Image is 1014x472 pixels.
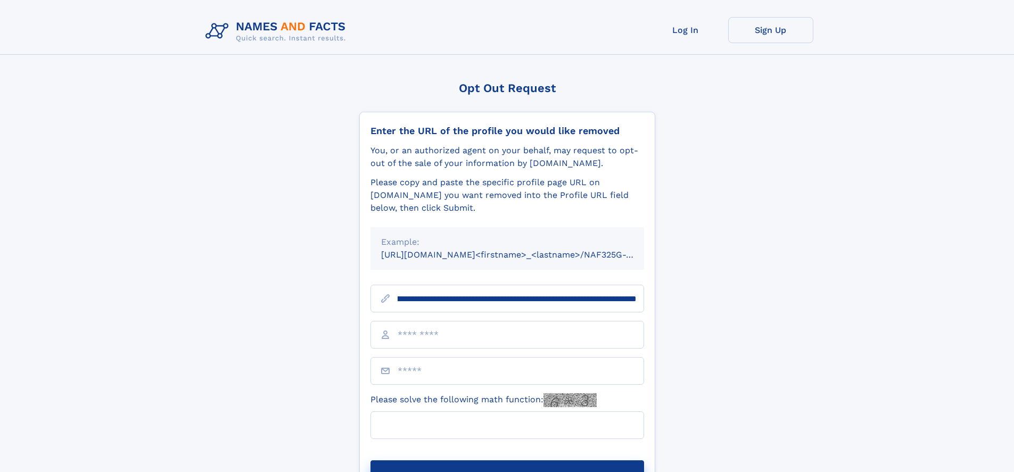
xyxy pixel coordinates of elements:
[370,144,644,170] div: You, or an authorized agent on your behalf, may request to opt-out of the sale of your informatio...
[728,17,813,43] a: Sign Up
[381,236,633,249] div: Example:
[381,250,664,260] small: [URL][DOMAIN_NAME]<firstname>_<lastname>/NAF325G-xxxxxxxx
[370,393,597,407] label: Please solve the following math function:
[370,125,644,137] div: Enter the URL of the profile you would like removed
[643,17,728,43] a: Log In
[359,81,655,95] div: Opt Out Request
[201,17,355,46] img: Logo Names and Facts
[370,176,644,214] div: Please copy and paste the specific profile page URL on [DOMAIN_NAME] you want removed into the Pr...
